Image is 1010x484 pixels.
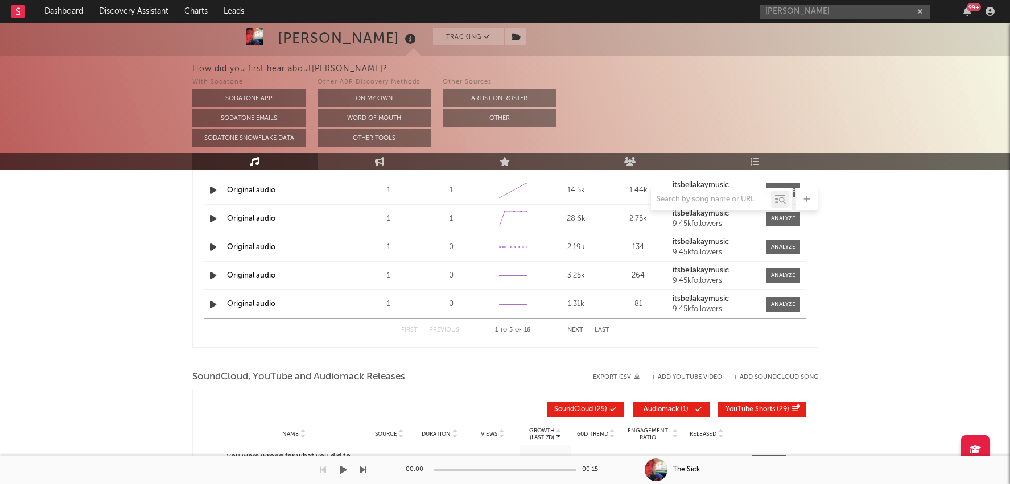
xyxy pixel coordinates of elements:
div: 9.45k followers [673,249,758,257]
div: With Sodatone [192,76,306,89]
div: 0 [423,242,480,253]
span: Name [282,431,299,437]
span: of [515,328,522,333]
button: On My Own [318,89,431,107]
div: 264 [610,270,667,282]
span: Audiomack [644,406,679,413]
strong: itsbellakaymusic [673,181,729,189]
button: Last [595,327,609,333]
span: Views [481,431,497,437]
button: Word Of Mouth [318,109,431,127]
button: First [401,327,418,333]
strong: itsbellakaymusic [673,238,729,246]
strong: itsbellakaymusic [673,267,729,274]
a: itsbellakaymusic [673,181,758,189]
div: 1 [360,270,417,282]
a: Original audio [227,187,275,194]
strong: itsbellakaymusic [673,295,729,303]
div: 99 + [967,3,981,11]
div: Other Sources [443,76,556,89]
a: itsbellakaymusic [673,267,758,275]
a: itsbellakaymusic [673,295,758,303]
a: Original audio [227,215,275,222]
button: Previous [429,327,459,333]
div: 00:00 [406,463,428,477]
span: Released [690,431,716,437]
div: 1 [360,299,417,310]
div: 2.75k [610,213,667,225]
span: Engagement Ratio [624,427,671,441]
span: Source [375,431,397,437]
div: 00:15 [582,463,605,477]
span: to [500,328,507,333]
div: 3.25k [547,270,604,282]
div: 1.44k [610,185,667,196]
span: SoundCloud, YouTube and Audiomack Releases [192,370,405,384]
a: Original audio [227,243,275,251]
button: SoundCloud(25) [547,402,624,417]
input: Search for artists [760,5,930,19]
a: itsbellakaymusic [673,210,758,218]
a: Original audio [227,272,275,279]
button: Artist on Roster [443,89,556,107]
div: The Sick [673,465,700,475]
div: 0 [423,299,480,310]
div: 134 [610,242,667,253]
span: 60D Trend [577,431,608,437]
span: ( 25 ) [554,406,607,413]
div: 81 [610,299,667,310]
span: SoundCloud [554,406,593,413]
div: 9.45k followers [673,305,758,313]
button: + Add YouTube Video [652,374,722,380]
button: YouTube Shorts(29) [718,402,806,417]
div: 9.45k followers [673,277,758,285]
div: 2.19k [547,242,604,253]
p: Growth [529,427,555,434]
span: YouTube Shorts [725,406,775,413]
input: Search by song name or URL [651,195,771,204]
div: Other A&R Discovery Methods [318,76,431,89]
button: Other Tools [318,129,431,147]
button: Sodatone Emails [192,109,306,127]
button: Other [443,109,556,127]
button: Tracking [433,28,504,45]
span: ( 29 ) [725,406,789,413]
div: 1 [423,213,480,225]
button: + Add SoundCloud Song [722,374,818,380]
a: you were wrong for what you did to me :/ [227,451,361,473]
div: 0 [423,270,480,282]
div: 1 [423,185,480,196]
button: Sodatone App [192,89,306,107]
div: + Add YouTube Video [640,374,722,380]
span: ( 1 ) [640,406,692,413]
a: Original audio [227,300,275,308]
div: 1 5 18 [482,324,545,337]
button: Export CSV [593,374,640,380]
div: 28.6k [547,213,604,225]
div: 14.5k [547,185,604,196]
button: Sodatone Snowflake Data [192,129,306,147]
button: Next [567,327,583,333]
div: 1.31k [547,299,604,310]
div: 1 [360,185,417,196]
div: 1 [360,213,417,225]
span: Duration [422,431,451,437]
a: itsbellakaymusic [673,238,758,246]
p: (Last 7d) [529,434,555,441]
button: Audiomack(1) [633,402,710,417]
button: + Add SoundCloud Song [733,374,818,380]
strong: itsbellakaymusic [673,210,729,217]
div: [PERSON_NAME] [278,28,419,47]
div: 1 [360,242,417,253]
button: 99+ [963,7,971,16]
div: 9.45k followers [673,220,758,228]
